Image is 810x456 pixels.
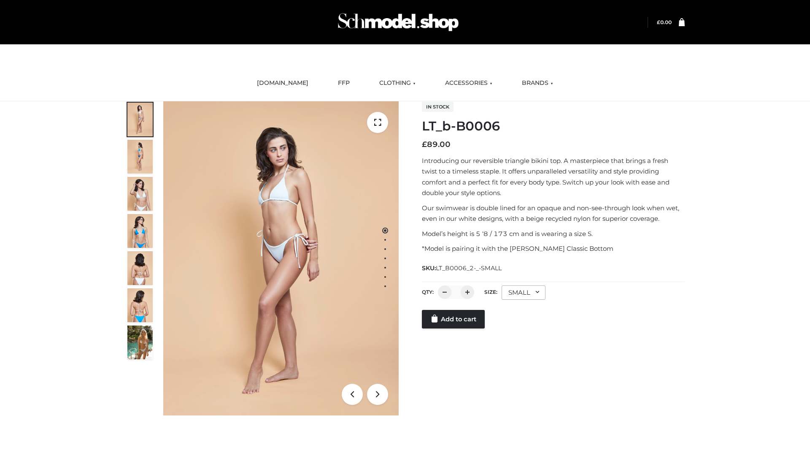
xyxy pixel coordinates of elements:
span: LT_B0006_2-_-SMALL [436,264,502,272]
h1: LT_b-B0006 [422,119,685,134]
a: [DOMAIN_NAME] [251,74,315,92]
img: ArielClassicBikiniTop_CloudNine_AzureSky_OW114ECO_1-scaled.jpg [127,103,153,136]
p: Introducing our reversible triangle bikini top. A masterpiece that brings a fresh twist to a time... [422,155,685,198]
span: SKU: [422,263,502,273]
img: ArielClassicBikiniTop_CloudNine_AzureSky_OW114ECO_4-scaled.jpg [127,214,153,248]
div: SMALL [502,285,545,300]
bdi: 0.00 [657,19,672,25]
label: Size: [484,289,497,295]
a: £0.00 [657,19,672,25]
p: Model’s height is 5 ‘8 / 173 cm and is wearing a size S. [422,228,685,239]
img: ArielClassicBikiniTop_CloudNine_AzureSky_OW114ECO_7-scaled.jpg [127,251,153,285]
img: Arieltop_CloudNine_AzureSky2.jpg [127,326,153,359]
img: ArielClassicBikiniTop_CloudNine_AzureSky_OW114ECO_3-scaled.jpg [127,177,153,211]
label: QTY: [422,289,434,295]
a: Add to cart [422,310,485,328]
p: Our swimwear is double lined for an opaque and non-see-through look when wet, even in our white d... [422,203,685,224]
a: ACCESSORIES [439,74,499,92]
span: £ [422,140,427,149]
img: ArielClassicBikiniTop_CloudNine_AzureSky_OW114ECO_2-scaled.jpg [127,140,153,174]
a: FFP [332,74,356,92]
img: ArielClassicBikiniTop_CloudNine_AzureSky_OW114ECO_1 [163,101,399,415]
p: *Model is pairing it with the [PERSON_NAME] Classic Bottom [422,243,685,254]
span: £ [657,19,660,25]
span: In stock [422,102,454,112]
a: CLOTHING [373,74,422,92]
a: BRANDS [516,74,559,92]
bdi: 89.00 [422,140,451,149]
img: ArielClassicBikiniTop_CloudNine_AzureSky_OW114ECO_8-scaled.jpg [127,288,153,322]
img: Schmodel Admin 964 [335,5,462,39]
